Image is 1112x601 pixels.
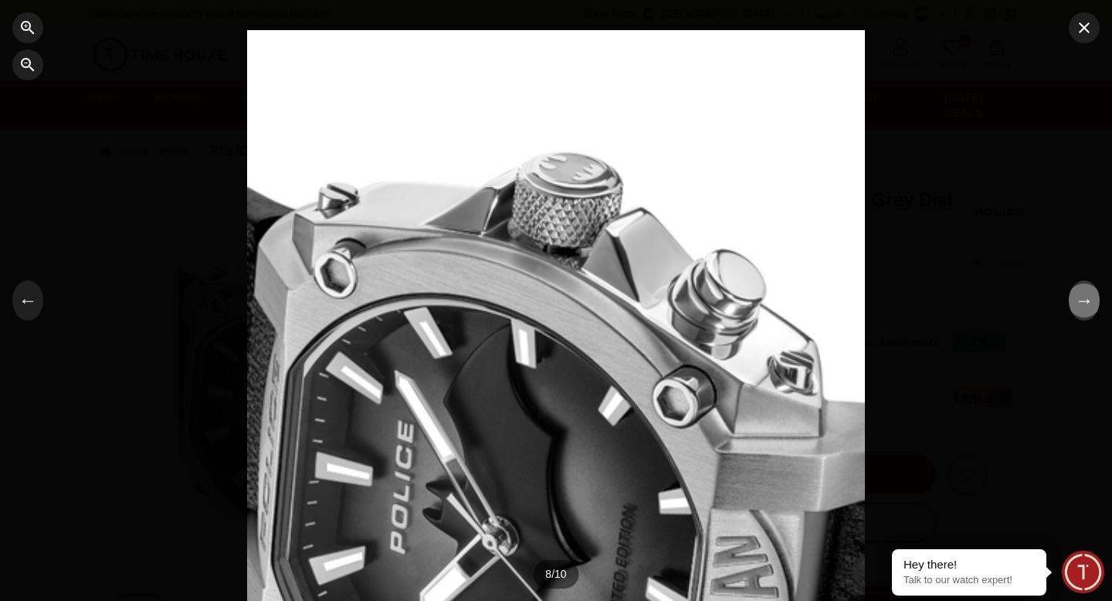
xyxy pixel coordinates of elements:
div: Hey there! [903,557,1035,572]
button: → [1069,280,1100,321]
div: Chat Widget [1062,551,1104,593]
div: 8 / 10 [533,560,578,589]
p: Talk to our watch expert! [903,574,1035,587]
button: ← [12,280,43,321]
